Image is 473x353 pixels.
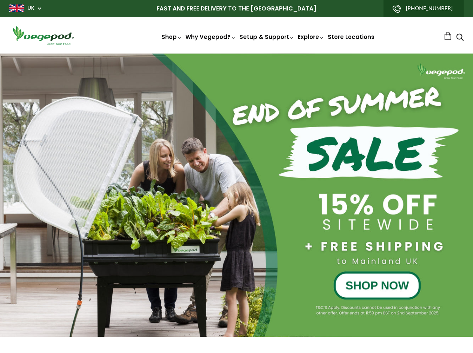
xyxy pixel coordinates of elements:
a: UK [27,4,34,12]
a: Setup & Support [239,33,295,41]
a: Store Locations [328,33,375,41]
img: Vegepod [9,25,77,46]
a: Search [456,34,464,42]
a: Shop [161,33,182,41]
img: gb_large.png [9,4,24,12]
a: Explore [298,33,325,41]
a: Why Vegepod? [185,33,236,41]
